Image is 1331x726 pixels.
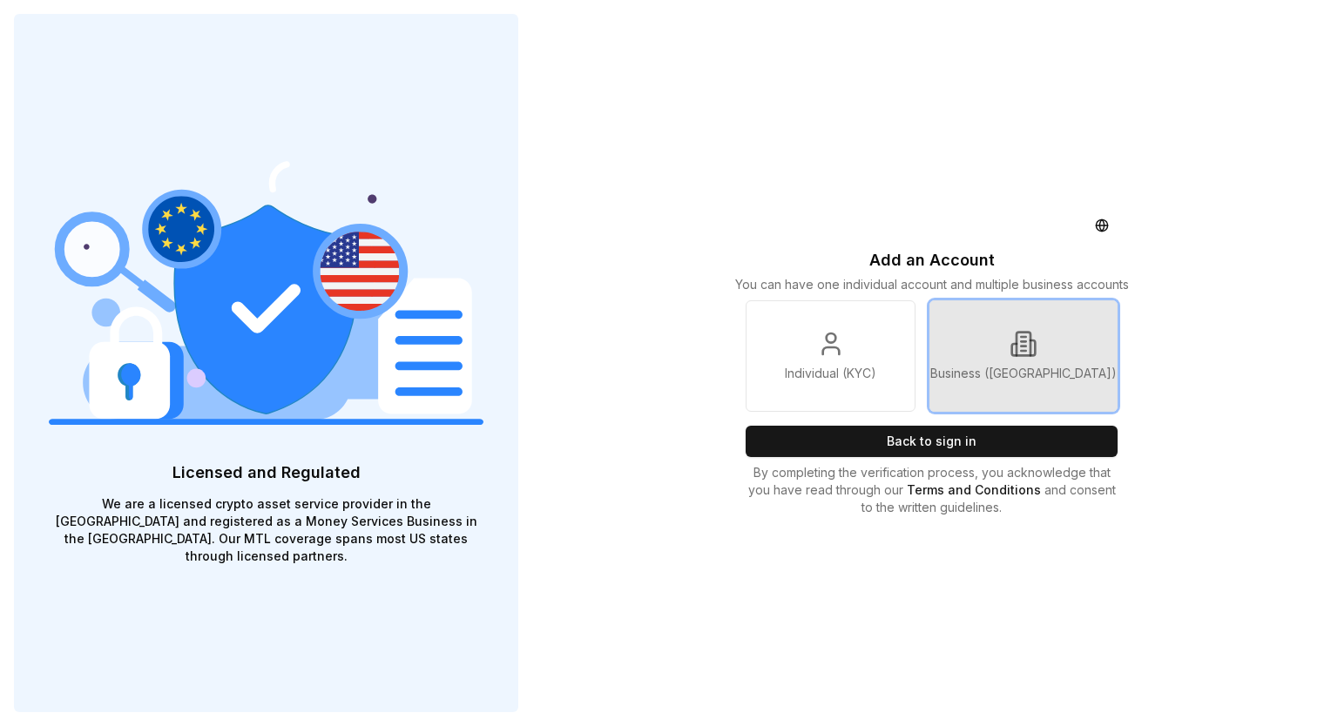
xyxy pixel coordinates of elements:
a: Business ([GEOGRAPHIC_DATA]) [929,300,1118,412]
a: Terms and Conditions [907,482,1044,497]
p: Business ([GEOGRAPHIC_DATA]) [930,365,1117,382]
p: We are a licensed crypto asset service provider in the [GEOGRAPHIC_DATA] and registered as a Mone... [49,495,483,565]
p: By completing the verification process, you acknowledge that you have read through our and consen... [746,464,1117,516]
a: Individual (KYC) [746,300,915,412]
p: Licensed and Regulated [49,460,483,485]
p: Add an Account [869,248,995,272]
button: Back to sign in [746,426,1117,457]
p: Individual (KYC) [785,365,876,382]
p: You can have one individual account and multiple business accounts [735,276,1129,293]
